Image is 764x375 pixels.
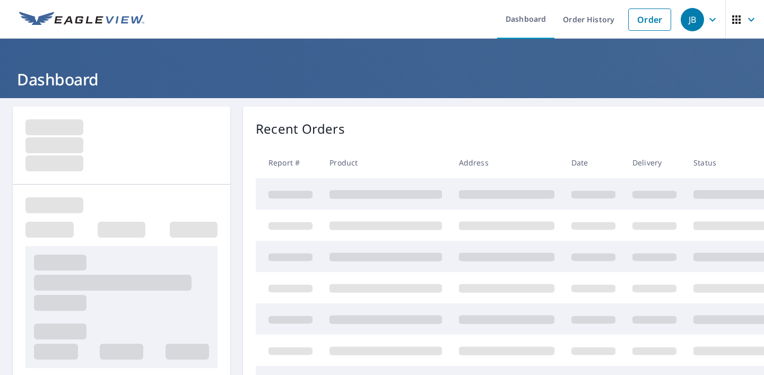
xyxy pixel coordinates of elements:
[450,147,563,178] th: Address
[256,119,345,138] p: Recent Orders
[13,68,751,90] h1: Dashboard
[321,147,450,178] th: Product
[628,8,671,31] a: Order
[681,8,704,31] div: JB
[624,147,685,178] th: Delivery
[256,147,321,178] th: Report #
[19,12,144,28] img: EV Logo
[563,147,624,178] th: Date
